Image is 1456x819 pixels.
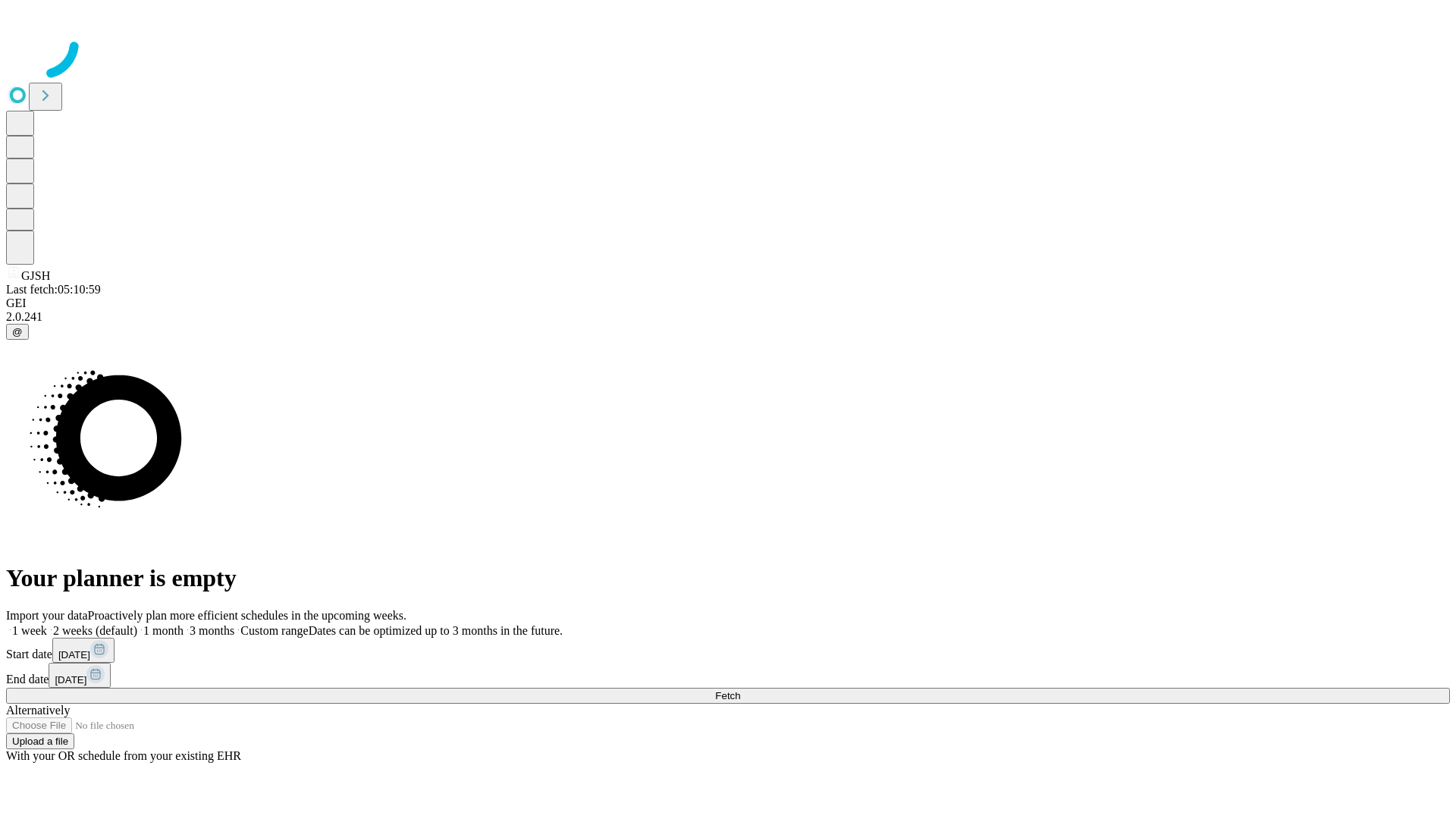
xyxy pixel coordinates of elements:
[6,749,241,762] span: With your OR schedule from your existing EHR
[715,690,740,701] span: Fetch
[143,624,184,637] span: 1 month
[240,624,308,637] span: Custom range
[55,674,86,686] span: [DATE]
[49,663,111,688] button: [DATE]
[190,624,234,637] span: 3 months
[6,663,1450,688] div: End date
[6,733,74,749] button: Upload a file
[12,326,23,337] span: @
[6,688,1450,704] button: Fetch
[6,297,1450,310] div: GEI
[6,609,88,622] span: Import your data
[6,638,1450,663] div: Start date
[6,564,1450,592] h1: Your planner is empty
[6,310,1450,324] div: 2.0.241
[6,324,29,340] button: @
[12,624,47,637] span: 1 week
[52,638,115,663] button: [DATE]
[6,283,101,296] span: Last fetch: 05:10:59
[6,704,70,717] span: Alternatively
[309,624,563,637] span: Dates can be optimized up to 3 months in the future.
[53,624,137,637] span: 2 weeks (default)
[58,649,90,661] span: [DATE]
[88,609,406,622] span: Proactively plan more efficient schedules in the upcoming weeks.
[21,269,50,282] span: GJSH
